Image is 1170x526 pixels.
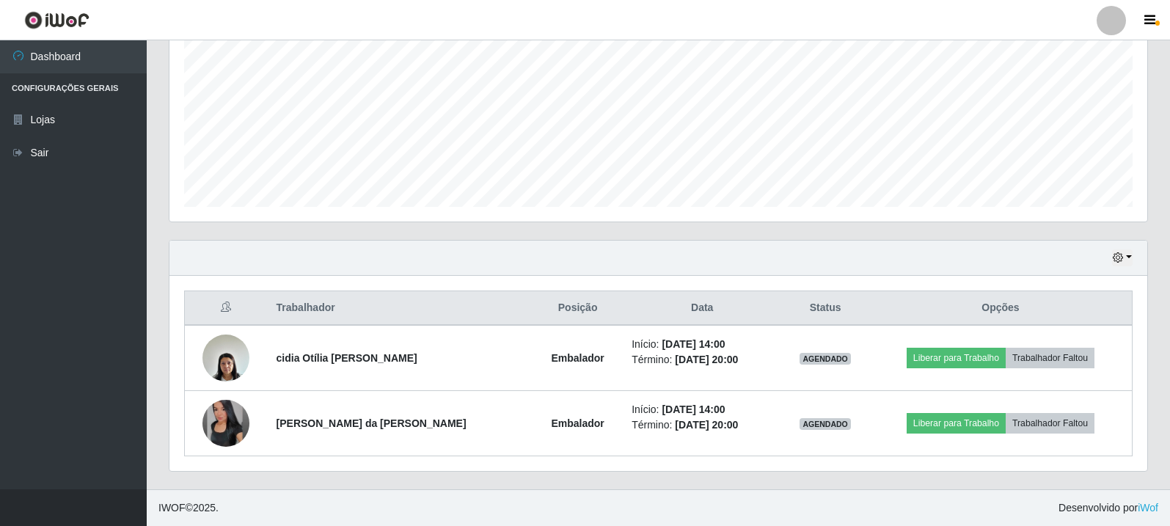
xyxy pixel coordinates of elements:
button: Liberar para Trabalho [907,348,1006,368]
th: Status [781,291,869,326]
img: 1690487685999.jpeg [202,326,249,389]
span: © 2025 . [158,500,219,516]
li: Início: [632,402,772,417]
th: Data [623,291,781,326]
span: IWOF [158,502,186,514]
th: Posição [533,291,623,326]
strong: [PERSON_NAME] da [PERSON_NAME] [277,417,467,429]
li: Término: [632,417,772,433]
button: Trabalhador Faltou [1006,413,1094,434]
a: iWof [1138,502,1158,514]
time: [DATE] 14:00 [662,403,725,415]
th: Opções [869,291,1133,326]
strong: Embalador [551,417,604,429]
li: Início: [632,337,772,352]
strong: cidia Otília [PERSON_NAME] [277,352,417,364]
li: Término: [632,352,772,368]
span: AGENDADO [800,418,851,430]
span: AGENDADO [800,353,851,365]
strong: Embalador [551,352,604,364]
span: Desenvolvido por [1059,500,1158,516]
time: [DATE] 14:00 [662,338,725,350]
button: Trabalhador Faltou [1006,348,1094,368]
th: Trabalhador [268,291,533,326]
time: [DATE] 20:00 [675,354,738,365]
img: CoreUI Logo [24,11,89,29]
img: 1750472737511.jpeg [202,400,249,447]
button: Liberar para Trabalho [907,413,1006,434]
time: [DATE] 20:00 [675,419,738,431]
